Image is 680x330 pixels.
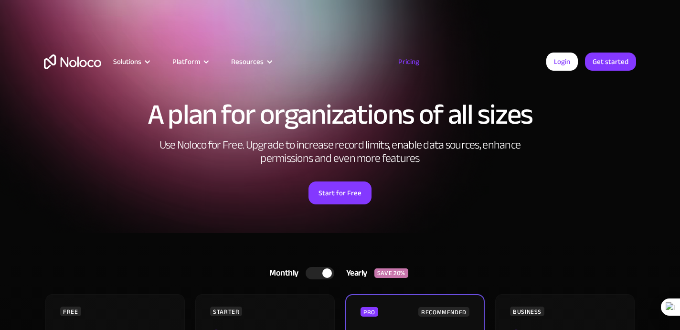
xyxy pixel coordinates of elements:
[374,268,408,278] div: SAVE 20%
[172,55,200,68] div: Platform
[418,307,469,317] div: RECOMMENDED
[334,266,374,280] div: Yearly
[361,307,378,317] div: PRO
[44,100,636,129] h1: A plan for organizations of all sizes
[44,54,101,69] a: home
[160,55,219,68] div: Platform
[510,307,544,316] div: BUSINESS
[60,307,81,316] div: FREE
[585,53,636,71] a: Get started
[386,55,431,68] a: Pricing
[149,138,531,165] h2: Use Noloco for Free. Upgrade to increase record limits, enable data sources, enhance permissions ...
[219,55,283,68] div: Resources
[257,266,306,280] div: Monthly
[231,55,264,68] div: Resources
[101,55,160,68] div: Solutions
[546,53,578,71] a: Login
[210,307,242,316] div: STARTER
[113,55,141,68] div: Solutions
[308,181,372,204] a: Start for Free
